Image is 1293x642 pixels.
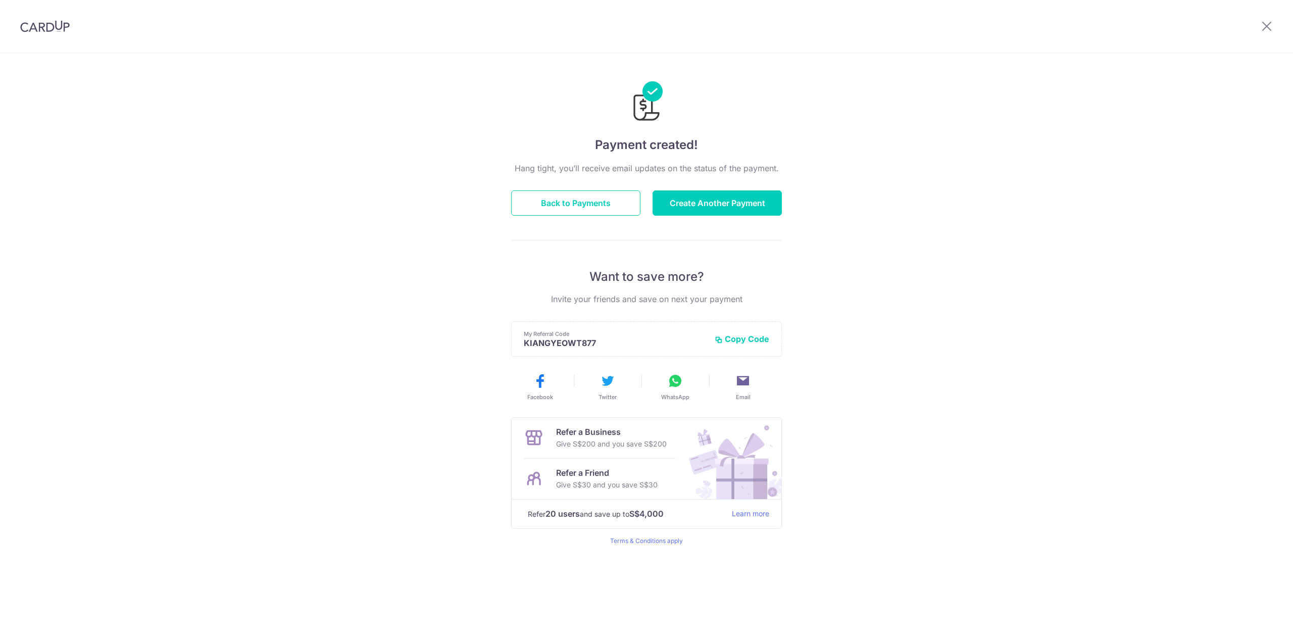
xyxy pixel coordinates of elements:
[610,537,683,545] a: Terms & Conditions apply
[732,508,769,520] a: Learn more
[599,393,617,401] span: Twitter
[556,426,667,438] p: Refer a Business
[679,418,781,499] img: Refer
[630,81,663,124] img: Payments
[629,508,664,520] strong: S$4,000
[511,293,782,305] p: Invite your friends and save on next your payment
[510,373,570,401] button: Facebook
[511,162,782,174] p: Hang tight, you’ll receive email updates on the status of the payment.
[528,508,724,520] p: Refer and save up to
[511,136,782,154] h4: Payment created!
[524,338,707,348] p: KIANGYEOWT877
[736,393,751,401] span: Email
[545,508,580,520] strong: 20 users
[661,393,689,401] span: WhatsApp
[511,269,782,285] p: Want to save more?
[527,393,553,401] span: Facebook
[645,373,705,401] button: WhatsApp
[713,373,773,401] button: Email
[578,373,637,401] button: Twitter
[715,334,769,344] button: Copy Code
[556,479,658,491] p: Give S$30 and you save S$30
[556,438,667,450] p: Give S$200 and you save S$200
[524,330,707,338] p: My Referral Code
[556,467,658,479] p: Refer a Friend
[20,20,70,32] img: CardUp
[511,190,640,216] button: Back to Payments
[653,190,782,216] button: Create Another Payment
